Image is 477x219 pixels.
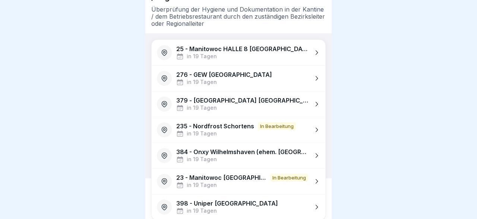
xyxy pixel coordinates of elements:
[151,6,326,28] p: Überprüfung der Hygiene und Dokumentation in der Kantine / dem Betriebsrestaurant durch den zustä...
[270,174,308,181] p: In Bearbeitung
[176,200,278,207] p: 398 - Uniper [GEOGRAPHIC_DATA]
[187,131,217,137] p: in 19 Tagen
[176,123,254,130] p: 235 - Nordfrost Schortens
[258,122,296,130] p: In Bearbeitung
[187,208,217,214] p: in 19 Tagen
[176,97,308,104] p: 379 - [GEOGRAPHIC_DATA] [GEOGRAPHIC_DATA]
[187,182,217,188] p: in 19 Tagen
[187,53,217,60] p: in 19 Tagen
[176,148,308,156] p: 384 - Onxy Wilhelmshaven (ehem. [GEOGRAPHIC_DATA] )
[187,79,217,85] p: in 19 Tagen
[176,71,272,78] p: 276 - GEW [GEOGRAPHIC_DATA]
[187,105,217,111] p: in 19 Tagen
[176,46,308,53] p: 25 - Manitowoc HALLE 8 [GEOGRAPHIC_DATA]
[187,156,217,163] p: in 19 Tagen
[176,174,266,181] p: 23 - Manitowoc [GEOGRAPHIC_DATA]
